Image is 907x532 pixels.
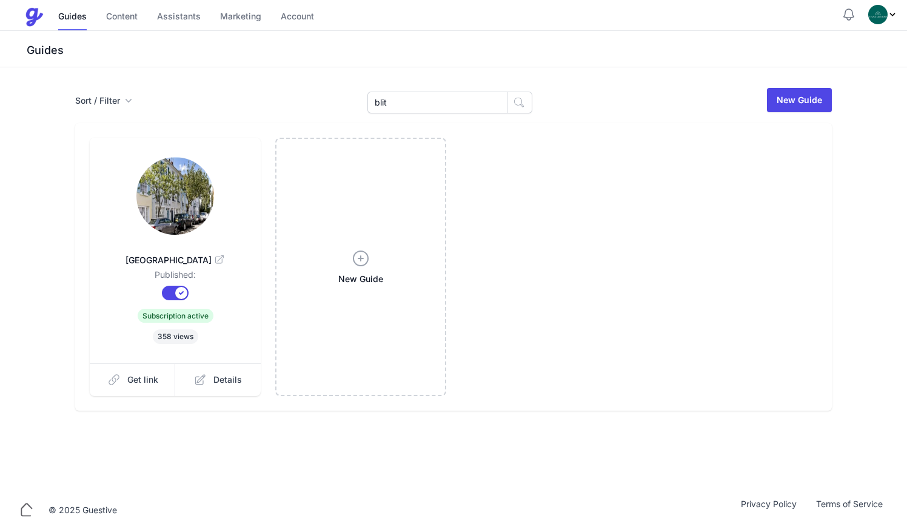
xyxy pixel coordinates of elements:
img: cmhj8lc3115tuocrz0uiwq6yv7xm [136,157,214,235]
span: Get link [127,374,158,386]
a: Details [175,363,261,396]
a: Terms of Service [806,498,892,522]
dd: Published: [109,269,241,286]
img: oovs19i4we9w73xo0bfpgswpi0cd [868,5,888,24]
div: © 2025 Guestive [49,504,117,516]
div: Profile Menu [868,5,897,24]
span: Details [213,374,242,386]
input: Search Guides [367,92,507,113]
a: New Guide [767,88,832,112]
a: Account [281,4,314,30]
button: Notifications [842,7,856,22]
button: Sort / Filter [75,95,132,107]
img: Guestive Guides [24,7,44,27]
a: Privacy Policy [731,498,806,522]
a: Guides [58,4,87,30]
h3: Guides [24,43,907,58]
span: 358 views [153,329,198,344]
span: New Guide [338,273,383,285]
a: New Guide [275,138,446,396]
a: [GEOGRAPHIC_DATA] [109,240,241,269]
a: Marketing [220,4,261,30]
span: Subscription active [138,309,213,323]
span: [GEOGRAPHIC_DATA] [109,254,241,266]
a: Assistants [157,4,201,30]
a: Get link [90,363,176,396]
a: Content [106,4,138,30]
